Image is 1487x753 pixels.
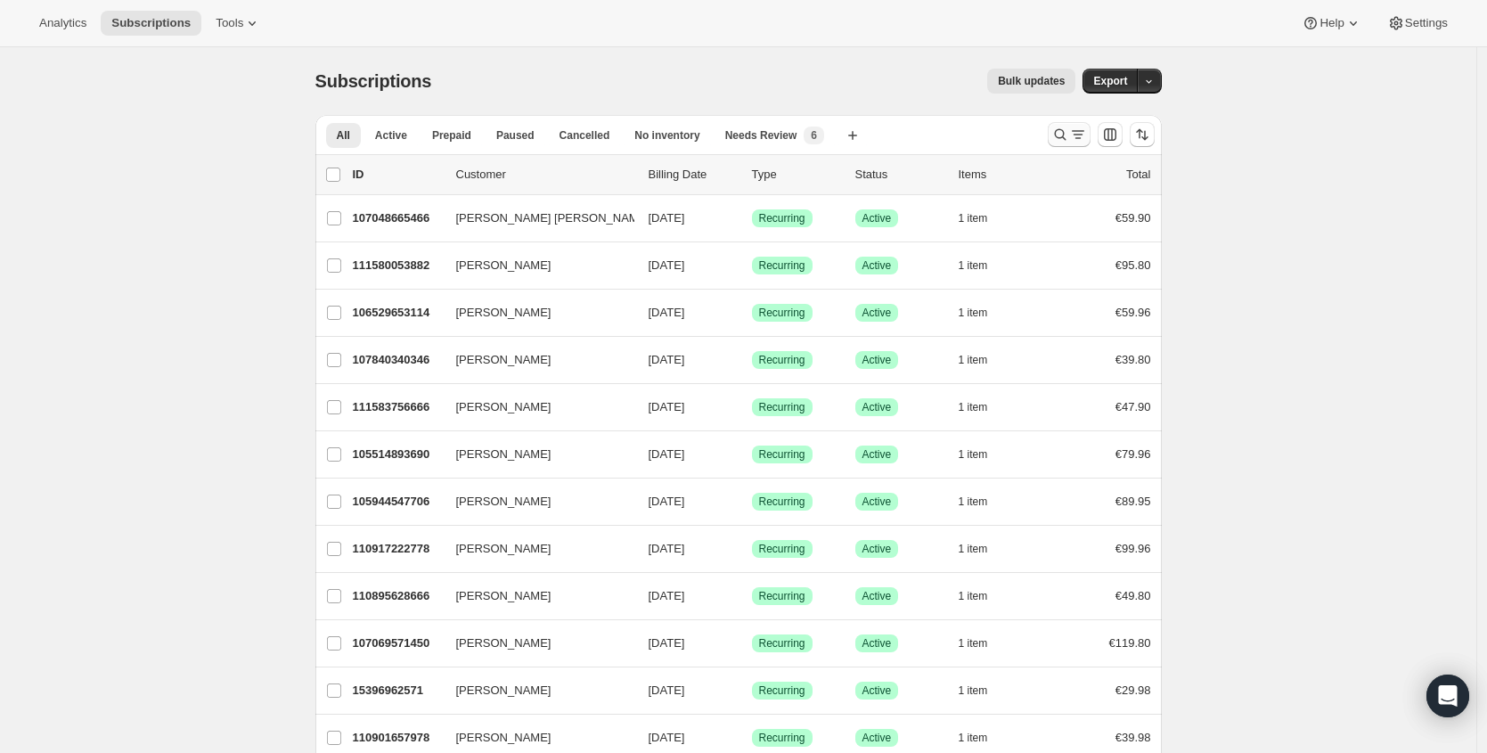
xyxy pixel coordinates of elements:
p: 15396962571 [353,682,442,700]
span: [DATE] [649,731,685,744]
span: [PERSON_NAME] [456,304,551,322]
span: €95.80 [1115,258,1151,272]
span: €59.90 [1115,211,1151,225]
span: 1 item [959,589,988,603]
p: 110895628666 [353,587,442,605]
button: Export [1083,69,1138,94]
button: 1 item [959,489,1008,514]
span: Subscriptions [315,71,432,91]
span: Active [862,306,892,320]
button: [PERSON_NAME] [445,629,624,658]
div: 110917222778[PERSON_NAME][DATE]SuccessRecurringSuccessActive1 item€99.96 [353,536,1151,561]
span: €99.96 [1115,542,1151,555]
span: [DATE] [649,542,685,555]
p: 106529653114 [353,304,442,322]
p: 105514893690 [353,446,442,463]
button: 1 item [959,631,1008,656]
span: [PERSON_NAME] [456,257,551,274]
div: 105944547706[PERSON_NAME][DATE]SuccessRecurringSuccessActive1 item€89.95 [353,489,1151,514]
span: 1 item [959,400,988,414]
span: Active [862,636,892,651]
span: Active [862,211,892,225]
span: Recurring [759,495,805,509]
div: 105514893690[PERSON_NAME][DATE]SuccessRecurringSuccessActive1 item€79.96 [353,442,1151,467]
button: 1 item [959,348,1008,372]
button: Search and filter results [1048,122,1091,147]
span: €39.80 [1115,353,1151,366]
button: 1 item [959,442,1008,467]
p: Customer [456,166,634,184]
button: 1 item [959,725,1008,750]
span: €29.98 [1115,683,1151,697]
span: [PERSON_NAME] [456,446,551,463]
div: 15396962571[PERSON_NAME][DATE]SuccessRecurringSuccessActive1 item€29.98 [353,678,1151,703]
span: €59.96 [1115,306,1151,319]
span: Cancelled [560,128,610,143]
span: 1 item [959,683,988,698]
span: Recurring [759,542,805,556]
button: Help [1291,11,1372,36]
span: Prepaid [432,128,471,143]
span: [PERSON_NAME] [456,682,551,700]
p: 111580053882 [353,257,442,274]
button: [PERSON_NAME] [445,251,624,280]
button: Customize table column order and visibility [1098,122,1123,147]
div: Type [752,166,841,184]
span: [PERSON_NAME] [456,351,551,369]
span: [DATE] [649,211,685,225]
button: [PERSON_NAME] [445,440,624,469]
button: Sort the results [1130,122,1155,147]
button: 1 item [959,253,1008,278]
span: Recurring [759,211,805,225]
span: 1 item [959,731,988,745]
span: [DATE] [649,589,685,602]
button: 1 item [959,206,1008,231]
span: 1 item [959,636,988,651]
div: 107048665466[PERSON_NAME] [PERSON_NAME][DATE]SuccessRecurringSuccessActive1 item€59.90 [353,206,1151,231]
button: Settings [1377,11,1458,36]
button: [PERSON_NAME] [445,582,624,610]
span: [PERSON_NAME] [456,729,551,747]
span: Settings [1405,16,1448,30]
span: Subscriptions [111,16,191,30]
button: 1 item [959,395,1008,420]
span: €47.90 [1115,400,1151,413]
button: Create new view [838,123,867,148]
span: Bulk updates [998,74,1065,88]
button: [PERSON_NAME] [445,535,624,563]
button: Subscriptions [101,11,201,36]
button: Bulk updates [987,69,1075,94]
span: Active [862,683,892,698]
p: 107840340346 [353,351,442,369]
button: [PERSON_NAME] [445,676,624,705]
div: 110895628666[PERSON_NAME][DATE]SuccessRecurringSuccessActive1 item€49.80 [353,584,1151,609]
span: Tools [216,16,243,30]
span: Recurring [759,306,805,320]
p: Total [1126,166,1150,184]
button: [PERSON_NAME] [445,346,624,374]
span: [DATE] [649,258,685,272]
span: [DATE] [649,353,685,366]
span: Active [862,589,892,603]
span: Active [862,258,892,273]
span: [PERSON_NAME] [456,540,551,558]
span: [DATE] [649,306,685,319]
span: Active [862,353,892,367]
button: Analytics [29,11,97,36]
span: [DATE] [649,495,685,508]
button: [PERSON_NAME] [PERSON_NAME] [445,204,624,233]
span: [PERSON_NAME] [456,398,551,416]
span: Active [862,447,892,462]
div: 110901657978[PERSON_NAME][DATE]SuccessRecurringSuccessActive1 item€39.98 [353,725,1151,750]
button: [PERSON_NAME] [445,487,624,516]
p: 107048665466 [353,209,442,227]
div: Items [959,166,1048,184]
button: [PERSON_NAME] [445,724,624,752]
span: No inventory [634,128,699,143]
span: Recurring [759,400,805,414]
p: 110901657978 [353,729,442,747]
span: 1 item [959,542,988,556]
div: 111583756666[PERSON_NAME][DATE]SuccessRecurringSuccessActive1 item€47.90 [353,395,1151,420]
button: [PERSON_NAME] [445,393,624,422]
p: ID [353,166,442,184]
